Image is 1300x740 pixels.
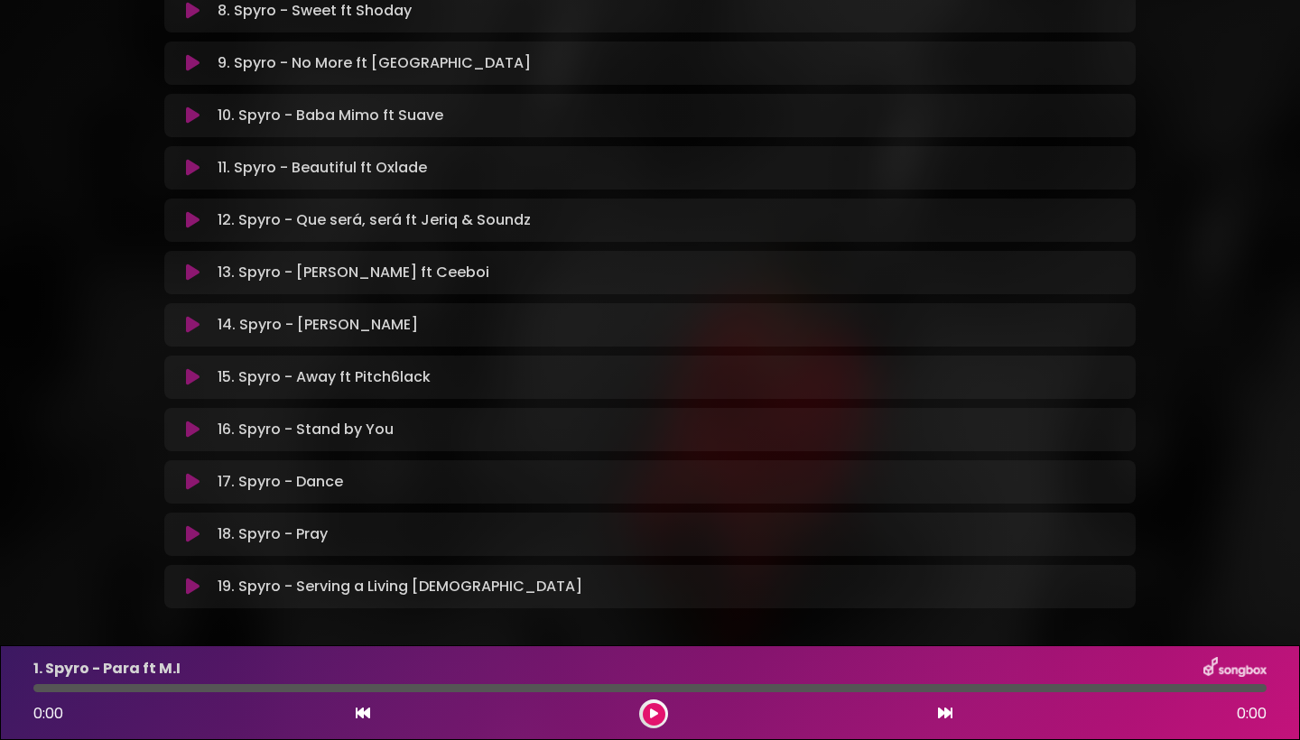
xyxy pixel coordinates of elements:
[218,576,582,597] p: 19. Spyro - Serving a Living [DEMOGRAPHIC_DATA]
[218,419,394,440] p: 16. Spyro - Stand by You
[218,366,431,388] p: 15. Spyro - Away ft Pitch6lack
[218,523,328,545] p: 18. Spyro - Pray
[1203,657,1267,680] img: songbox-logo-white.png
[218,262,489,283] p: 13. Spyro - [PERSON_NAME] ft Ceeboi
[218,471,343,493] p: 17. Spyro - Dance
[33,658,181,680] p: 1. Spyro - Para ft M.I
[218,157,427,179] p: 11. Spyro - Beautiful ft Oxlade
[218,52,531,74] p: 9. Spyro - No More ft [GEOGRAPHIC_DATA]
[218,314,418,336] p: 14. Spyro - [PERSON_NAME]
[218,209,531,231] p: 12. Spyro - Que será, será ft Jeriq & Soundz
[218,105,443,126] p: 10. Spyro - Baba Mimo ft Suave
